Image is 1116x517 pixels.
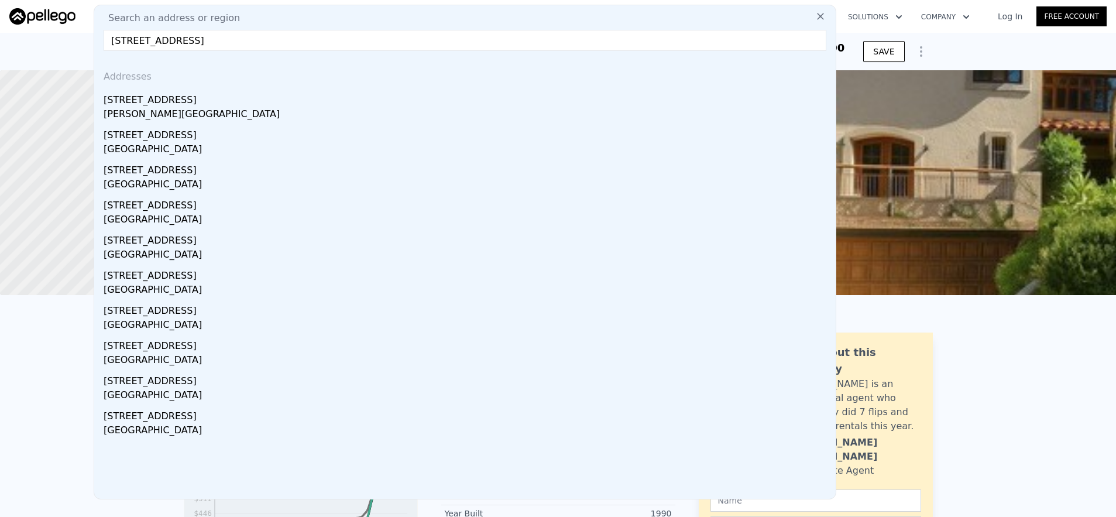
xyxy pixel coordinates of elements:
span: Search an address or region [99,11,240,25]
div: Ask about this property [791,344,921,377]
div: Addresses [99,60,831,88]
div: [GEOGRAPHIC_DATA] [104,423,831,440]
button: Company [912,6,979,28]
a: Free Account [1036,6,1107,26]
div: [GEOGRAPHIC_DATA] [104,142,831,159]
input: Enter an address, city, region, neighborhood or zip code [104,30,826,51]
button: Solutions [839,6,912,28]
div: [STREET_ADDRESS] [104,159,831,177]
div: [GEOGRAPHIC_DATA] [104,213,831,229]
div: [GEOGRAPHIC_DATA] [104,388,831,405]
div: [STREET_ADDRESS] [104,334,831,353]
tspan: $511 [194,495,212,503]
div: [STREET_ADDRESS] [104,229,831,248]
div: [STREET_ADDRESS] [104,369,831,388]
div: [STREET_ADDRESS] [104,88,831,107]
div: [GEOGRAPHIC_DATA] [104,248,831,264]
div: [PERSON_NAME] is an active local agent who personally did 7 flips and bought 3 rentals this year. [791,377,921,433]
input: Name [710,489,921,512]
img: Pellego [9,8,75,25]
div: [PERSON_NAME][GEOGRAPHIC_DATA] [104,107,831,124]
a: Log In [984,11,1036,22]
div: [STREET_ADDRESS] [104,264,831,283]
button: SAVE [863,41,904,62]
div: [STREET_ADDRESS] [104,405,831,423]
div: [STREET_ADDRESS] [104,194,831,213]
div: [GEOGRAPHIC_DATA] [104,353,831,369]
button: Show Options [909,40,933,63]
div: [GEOGRAPHIC_DATA] [104,318,831,334]
div: [PERSON_NAME] [PERSON_NAME] [791,436,921,464]
div: [STREET_ADDRESS] [104,299,831,318]
div: [STREET_ADDRESS] [104,124,831,142]
div: [GEOGRAPHIC_DATA] [104,283,831,299]
div: [GEOGRAPHIC_DATA] [104,177,831,194]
